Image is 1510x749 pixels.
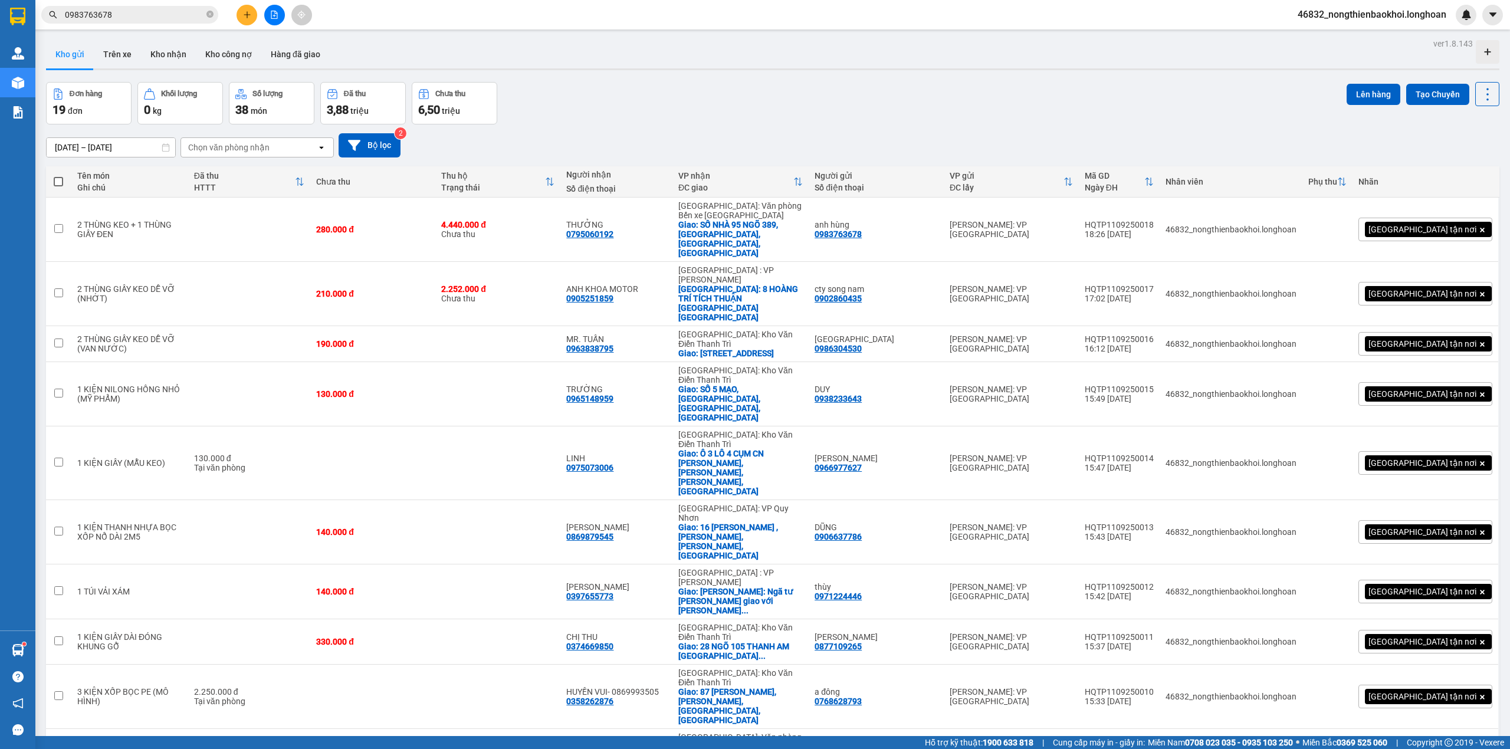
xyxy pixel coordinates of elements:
div: 2 THÙNG GIẤY KEO DỄ VỠ (VAN NƯỚC) [77,334,182,353]
div: Số điện thoại [815,183,938,192]
div: ver 1.8.143 [1433,37,1473,50]
div: 0768628793 [815,697,862,706]
div: Chưa thu [441,220,554,239]
div: DŨNG [815,523,938,532]
div: CHỊ THU [566,632,667,642]
div: [PERSON_NAME]: VP [GEOGRAPHIC_DATA] [950,523,1073,541]
div: 3 KIỆN XỐP BỌC PE (MÔ HÌNH) [77,687,182,706]
strong: 0369 525 060 [1337,738,1387,747]
div: HQTP1109250018 [1085,220,1154,229]
div: 15:42 [DATE] [1085,592,1154,601]
span: Hỗ trợ kỹ thuật: [925,736,1033,749]
div: 1 TÚI VẢI XÁM [77,587,182,596]
div: [GEOGRAPHIC_DATA]: Kho Văn Điển Thanh Trì [678,330,803,349]
button: Lên hàng [1347,84,1400,105]
div: Số điện thoại [566,184,667,193]
div: 17:02 [DATE] [1085,294,1154,303]
span: file-add [270,11,278,19]
span: [GEOGRAPHIC_DATA] tận nơi [1368,691,1476,702]
span: search [49,11,57,19]
sup: 1 [22,642,26,646]
div: 0358262876 [566,697,613,706]
div: 0905251859 [566,294,613,303]
span: ... [741,606,749,615]
span: 38 [235,103,248,117]
div: TRẦN THỊ NGỌC LINH [566,523,667,532]
button: file-add [264,5,285,25]
span: 46832_nongthienbaokhoi.longhoan [1288,7,1456,22]
button: Đã thu3,88 triệu [320,82,406,124]
div: Giao: 87 LÊ DƯƠNG, TAM HƯNG, THANH OAI, HÀ NỘI [678,687,803,725]
div: 0938233643 [815,394,862,403]
div: Đã thu [344,90,366,98]
div: 15:43 [DATE] [1085,532,1154,541]
div: 0971224446 [815,592,862,601]
div: SAN HÀ [815,334,938,344]
div: 46832_nongthienbaokhoi.longhoan [1166,289,1296,298]
div: [GEOGRAPHIC_DATA]: Kho Văn Điển Thanh Trì [678,668,803,687]
div: Anh Lâm [566,582,667,592]
div: [PERSON_NAME]: VP [GEOGRAPHIC_DATA] [950,454,1073,472]
th: Toggle SortBy [188,166,310,198]
div: HQTP1109250015 [1085,385,1154,394]
img: warehouse-icon [12,47,24,60]
button: Đơn hàng19đơn [46,82,132,124]
div: Người nhận [566,170,667,179]
span: close-circle [206,11,214,18]
div: Chọn văn phòng nhận [188,142,270,153]
div: HQTP1109250012 [1085,582,1154,592]
div: Giao: SỐ 5 MẠO, KHÊ, ĐÔNG TRIỀU, QUẢNG NINH [678,385,803,422]
div: HQTP1109250016 [1085,334,1154,344]
div: 46832_nongthienbaokhoi.longhoan [1166,458,1296,468]
div: 15:33 [DATE] [1085,697,1154,706]
div: Tại văn phòng [194,697,304,706]
img: solution-icon [12,106,24,119]
div: 15:37 [DATE] [1085,642,1154,651]
div: 46832_nongthienbaokhoi.longhoan [1166,527,1296,537]
div: HUỲNH CƯỜNG [815,454,938,463]
span: | [1042,736,1044,749]
div: 130.000 đ [194,454,304,463]
div: 2 THÙNG KEO + 1 THÙNG GIẤY ĐEN [77,220,182,239]
div: 15:49 [DATE] [1085,394,1154,403]
div: Giao: SỐ NHÀ 95 NGÕ 389, ĐẰNG HẢI, HẢI AN, HẢI PHÒNG [678,220,803,258]
button: Kho gửi [46,40,94,68]
span: plus [243,11,251,19]
div: Giao: Chành xe Sơn Lâm: Ngã tư Nguyễn Hoàng giao với Trần Cao Vân, TP Tam Kỳ , QUẢNG NAM [678,587,803,615]
span: [GEOGRAPHIC_DATA] tận nơi [1368,458,1476,468]
th: Toggle SortBy [1079,166,1160,198]
div: Giao: 16 NGUYỄN HUỆ ,THỊ NẠI, QUY NHƠN, BÌNH ĐỊNH [678,523,803,560]
div: Khối lượng [161,90,197,98]
div: [PERSON_NAME]: VP [GEOGRAPHIC_DATA] [950,687,1073,706]
div: 190.000 đ [316,339,429,349]
th: Toggle SortBy [435,166,560,198]
span: triệu [350,106,369,116]
div: 0795060192 [566,229,613,239]
div: HQTP1109250013 [1085,523,1154,532]
div: HQTP1109250010 [1085,687,1154,697]
span: | [1396,736,1398,749]
div: 46832_nongthienbaokhoi.longhoan [1166,339,1296,349]
div: cty song nam [815,284,938,294]
div: 46832_nongthienbaokhoi.longhoan [1166,225,1296,234]
button: Chưa thu6,50 triệu [412,82,497,124]
div: 0877109265 [815,642,862,651]
div: 210.000 đ [316,289,429,298]
div: ĐC lấy [950,183,1063,192]
div: Giao: 28 NGÕ 105 THANH AM THƯỢNG THANH LONG BIÊN HÀ NỘI [678,642,803,661]
div: Chưa thu [435,90,465,98]
div: 2.250.000 đ [194,687,304,697]
div: [PERSON_NAME]: VP [GEOGRAPHIC_DATA] [950,284,1073,303]
sup: 2 [395,127,406,139]
img: warehouse-icon [12,77,24,89]
div: [PERSON_NAME]: VP [GEOGRAPHIC_DATA] [950,582,1073,601]
span: copyright [1445,738,1453,747]
div: Ngày ĐH [1085,183,1144,192]
span: ... [759,651,766,661]
div: [PERSON_NAME]: VP [GEOGRAPHIC_DATA] [950,220,1073,239]
div: Nhãn [1358,177,1492,186]
div: 46832_nongthienbaokhoi.longhoan [1166,389,1296,399]
div: Tại văn phòng [194,463,304,472]
div: 330.000 đ [316,637,429,646]
span: ⚪️ [1296,740,1299,745]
